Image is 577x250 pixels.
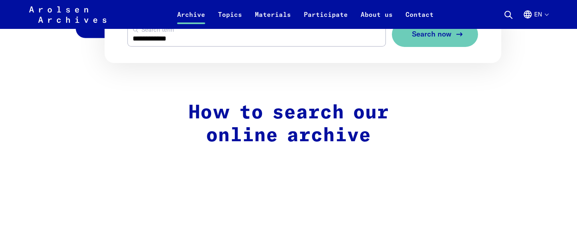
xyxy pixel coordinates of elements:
[119,102,458,148] h2: How to search our online archive
[212,10,248,29] a: Topics
[354,10,399,29] a: About us
[412,30,452,39] span: Search now
[248,10,297,29] a: Materials
[523,10,548,29] button: English, language selection
[171,10,212,29] a: Archive
[392,22,478,47] button: Search now
[399,10,440,29] a: Contact
[171,5,440,24] nav: Primary
[297,10,354,29] a: Participate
